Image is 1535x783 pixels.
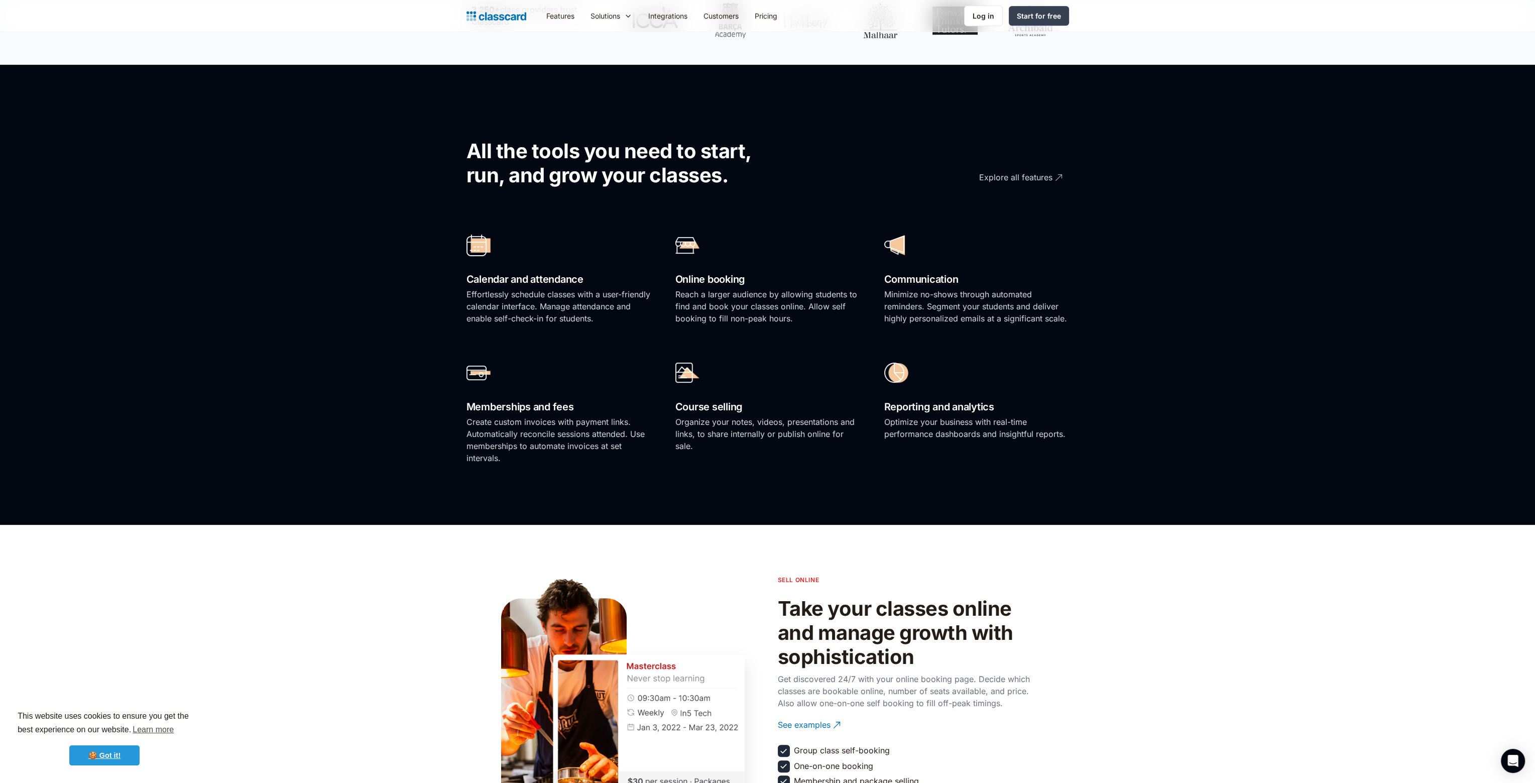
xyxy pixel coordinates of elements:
div: Solutions [582,5,640,27]
a: learn more about cookies [131,722,175,737]
a: dismiss cookie message [69,745,140,765]
div: Log in [973,11,994,21]
a: Features [538,5,582,27]
h2: Communication [884,271,1069,288]
h2: Take your classes online and manage growth with sophistication [778,597,1039,669]
div: Open Intercom Messenger [1501,749,1525,773]
p: Create custom invoices with payment links. Automatically reconcile sessions attended. Use members... [466,416,651,464]
div: Group class self-booking [794,745,890,756]
a: home [466,9,526,23]
h2: Online booking [675,271,860,288]
a: Start for free [1009,6,1069,26]
div: One-on-one booking [794,760,873,771]
a: Customers [695,5,747,27]
div: Solutions [591,11,620,21]
h2: Memberships and fees [466,398,651,416]
div: Explore all features [979,164,1052,183]
a: Integrations [640,5,695,27]
div: Start for free [1017,11,1061,21]
p: Effortlessly schedule classes with a user-friendly calendar interface. Manage attendance and enab... [466,288,651,324]
a: Pricing [747,5,785,27]
div: cookieconsent [8,701,201,775]
p: Minimize no-shows through automated reminders. Segment your students and deliver highly personali... [884,288,1069,324]
p: Organize your notes, videos, presentations and links, to share internally or publish online for s... [675,416,860,452]
div: See examples [778,711,831,731]
a: See examples [778,711,1039,739]
h2: Calendar and attendance [466,271,651,288]
h2: Course selling [675,398,860,416]
span: This website uses cookies to ensure you get the best experience on our website. [18,710,191,737]
a: Explore all features [923,164,1064,191]
a: Log in [964,6,1003,26]
p: Reach a larger audience by allowing students to find and book your classes online. Allow self boo... [675,288,860,324]
p: Get discovered 24/7 with your online booking page. Decide which classes are bookable online, numb... [778,673,1039,709]
h2: Reporting and analytics [884,398,1069,416]
p: Optimize your business with real-time performance dashboards and insightful reports. [884,416,1069,440]
h2: All the tools you need to start, run, and grow your classes. [466,139,785,187]
p: sell online [778,575,819,585]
